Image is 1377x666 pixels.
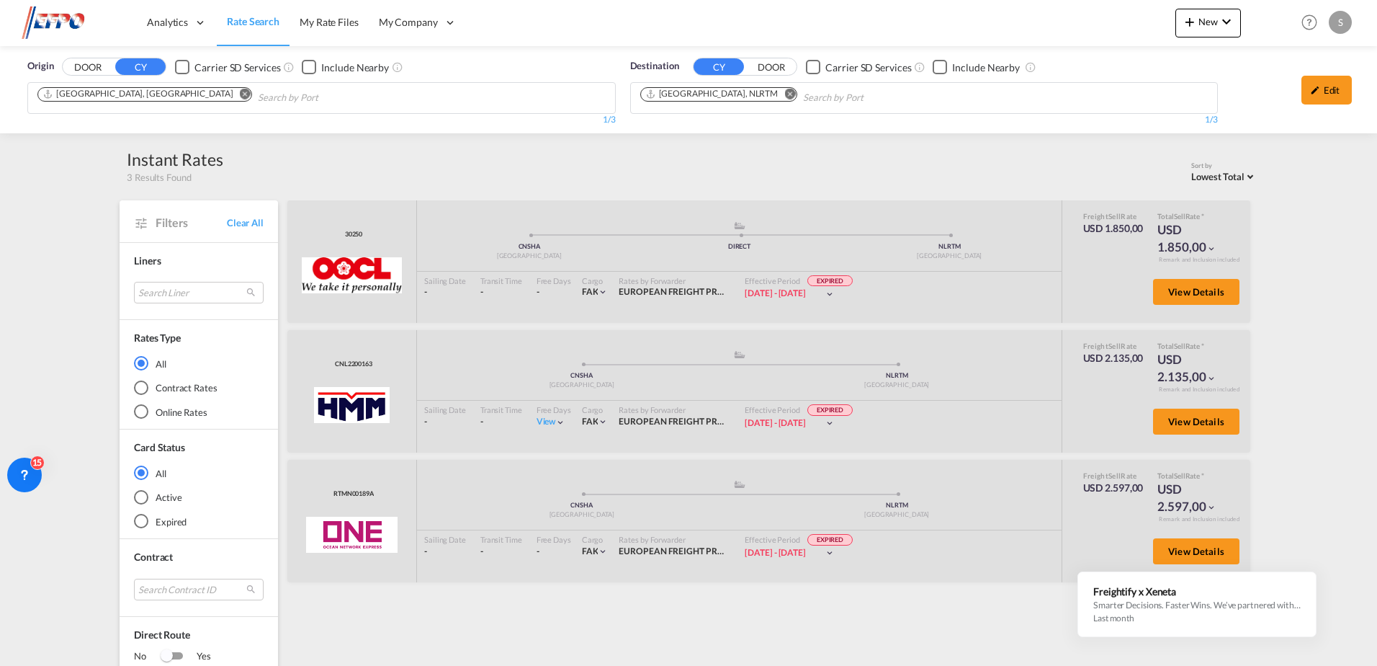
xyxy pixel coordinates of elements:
[27,59,53,74] span: Origin
[230,88,251,102] button: Remove
[619,546,730,558] div: EUROPEAN FREIGHT PROCUREMENT ORG
[825,548,835,558] md-icon: icon-chevron-down
[424,404,466,415] div: Sailing Date
[134,331,181,345] div: Rates Type
[1157,341,1229,351] div: Total Rate
[1153,409,1239,435] button: View Details
[115,58,166,75] button: CY
[619,416,730,428] div: EUROPEAN FREIGHT PROCUREMENT ORG
[392,61,403,73] md-icon: Unchecked: Ignores neighbouring ports when fetching rates.Checked : Includes neighbouring ports w...
[22,6,119,39] img: d38966e06f5511efa686cdb0e1f57a29.png
[537,416,566,428] div: Viewicon-chevron-down
[1191,171,1244,182] span: Lowest Total
[63,59,113,76] button: DOOR
[1157,471,1229,481] div: Total Rate
[745,547,806,558] span: [DATE] - [DATE]
[775,88,797,102] button: Remove
[314,387,390,423] img: HMM
[321,61,389,75] div: Include Nearby
[194,61,280,75] div: Carrier SD Services
[1168,546,1224,557] span: View Details
[424,371,740,381] div: CNSHA
[555,417,565,427] md-icon: icon-chevron-down
[582,286,598,297] span: FAK
[331,360,372,369] div: Contract / Rate Agreement / Tariff / Spot Pricing Reference Number: CNL2200163
[480,286,522,298] div: -
[619,416,791,427] span: EUROPEAN FREIGHT PROCUREMENT ORG
[42,88,233,100] div: Shanghai, CNSHA
[645,88,781,100] div: Press delete to remove this chip.
[134,381,264,395] md-radio-button: Contract Rates
[35,83,400,110] md-chips-wrap: Chips container. Use arrow keys to select chips.
[1174,471,1185,480] span: Sell
[42,88,236,100] div: Press delete to remove this chip.
[1025,61,1036,73] md-icon: Unchecked: Ignores neighbouring ports when fetching rates.Checked : Includes neighbouring ports w...
[745,417,806,428] span: [DATE] - [DATE]
[537,286,539,298] div: -
[740,381,1055,390] div: [GEOGRAPHIC_DATA]
[1148,256,1250,264] div: Remark and Inclusion included
[740,371,1055,381] div: NLRTM
[1191,161,1257,171] div: Sort by
[844,242,1054,252] div: NLRTM
[1083,221,1144,236] div: USD 1.850,00
[1329,11,1352,34] div: S
[807,534,853,546] span: EXPIRED
[330,489,374,499] span: RTMN00189A
[952,61,1020,75] div: Include Nearby
[227,216,264,229] span: Clear All
[134,440,185,455] div: Card Status
[731,222,748,229] md-icon: assets/icons/custom/ship-fill.svg
[630,59,679,74] span: Destination
[1157,481,1229,515] div: USD 2.597,00
[694,58,744,75] button: CY
[598,546,608,556] md-icon: icon-chevron-down
[537,546,539,558] div: -
[480,416,522,428] div: -
[582,534,609,545] div: Cargo
[806,59,911,74] md-checkbox: Checkbox No Ink
[638,83,946,110] md-chips-wrap: Chips container. Use arrow keys to select chips.
[645,88,779,100] div: Rotterdam, NLRTM
[933,59,1020,74] md-checkbox: Checkbox No Ink
[1191,167,1257,184] md-select: Select: Lowest Total
[1297,10,1322,35] span: Help
[1148,386,1250,394] div: Remark and Inclusion included
[1157,211,1229,221] div: Total Rate
[341,230,363,239] div: Contract / Rate Agreement / Tariff / Spot Pricing Reference Number: 30250
[1200,212,1204,221] span: Subject to Remarks
[1153,279,1239,305] button: View Details
[634,242,845,252] div: DIRECT
[306,517,398,553] img: ONE
[1083,211,1144,221] div: Freight Rate
[1108,471,1121,480] span: Sell
[745,275,853,288] div: Effective Period
[300,16,359,28] span: My Rate Files
[740,510,1055,520] div: [GEOGRAPHIC_DATA]
[1301,76,1352,105] div: icon-pencilEdit
[480,546,522,558] div: -
[302,257,403,293] img: OOCL
[134,490,264,505] md-radio-button: Active
[630,114,1219,126] div: 1/3
[331,360,372,369] span: CNL2200163
[480,275,522,286] div: Transit Time
[582,416,598,427] span: FAK
[745,288,806,300] div: 01 Jul 2025 - 14 Jul 2025
[424,242,634,252] div: CNSHA
[424,286,466,298] div: -
[582,404,609,415] div: Cargo
[1083,341,1144,351] div: Freight Rate
[424,416,466,428] div: -
[619,286,730,298] div: EUROPEAN FREIGHT PROCUREMENT ORG
[619,546,791,556] span: EUROPEAN FREIGHT PROCUREMENT ORG
[1310,85,1320,95] md-icon: icon-pencil
[740,501,1055,510] div: NLRTM
[424,546,466,558] div: -
[1175,9,1241,37] button: icon-plus 400-fgNewicon-chevron-down
[302,59,389,74] md-checkbox: Checkbox No Ink
[745,534,853,547] div: Effective Period
[27,114,616,126] div: 1/3
[844,252,1054,261] div: [GEOGRAPHIC_DATA]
